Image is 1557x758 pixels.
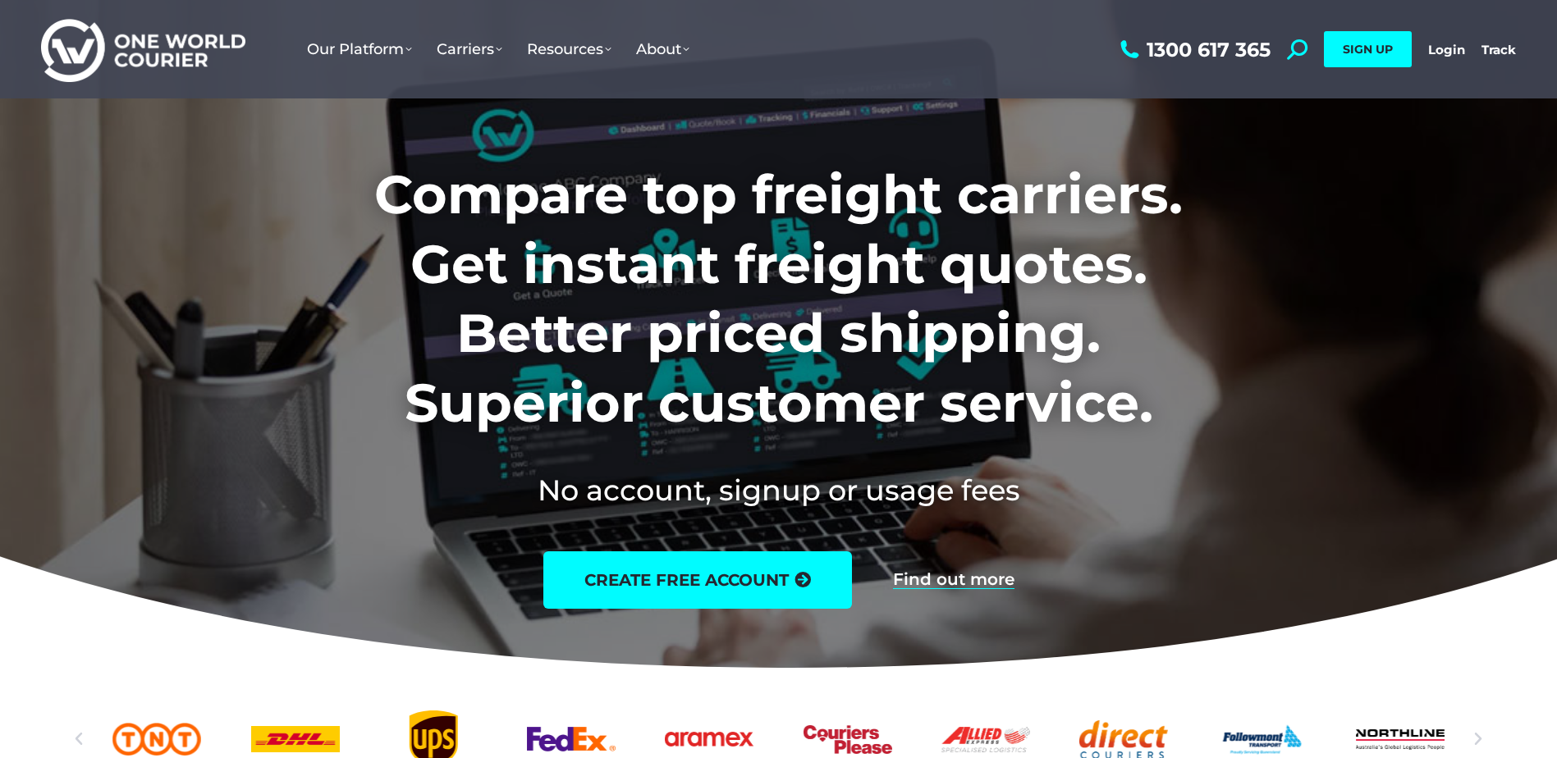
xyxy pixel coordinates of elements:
img: One World Courier [41,16,245,83]
a: Carriers [424,24,515,75]
a: Resources [515,24,624,75]
a: Track [1481,42,1516,57]
a: Find out more [893,571,1014,589]
a: Our Platform [295,24,424,75]
a: About [624,24,702,75]
a: SIGN UP [1324,31,1412,67]
a: 1300 617 365 [1116,39,1271,60]
h1: Compare top freight carriers. Get instant freight quotes. Better priced shipping. Superior custom... [266,160,1291,437]
span: SIGN UP [1343,42,1393,57]
span: About [636,40,689,58]
a: Login [1428,42,1465,57]
a: create free account [543,551,852,609]
span: Carriers [437,40,502,58]
span: Our Platform [307,40,412,58]
h2: No account, signup or usage fees [266,470,1291,510]
span: Resources [527,40,611,58]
